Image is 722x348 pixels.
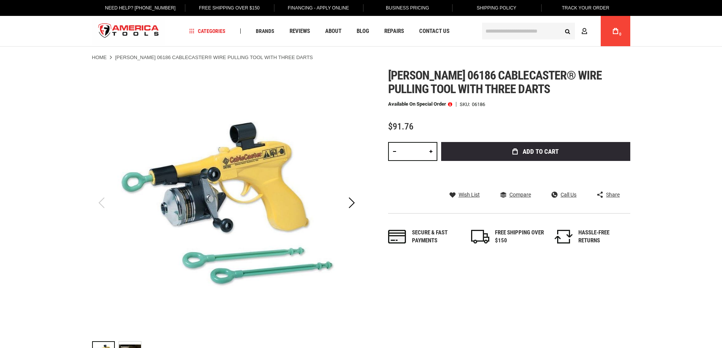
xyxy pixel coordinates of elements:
[357,28,369,34] span: Blog
[460,102,472,107] strong: SKU
[252,26,278,36] a: Brands
[459,192,480,197] span: Wish List
[523,148,559,155] span: Add to Cart
[342,69,361,337] div: Next
[578,229,628,245] div: HASSLE-FREE RETURNS
[419,28,449,34] span: Contact Us
[322,26,345,36] a: About
[92,17,166,45] img: America Tools
[189,28,226,34] span: Categories
[509,192,531,197] span: Compare
[384,28,404,34] span: Repairs
[561,192,576,197] span: Call Us
[477,5,517,11] span: Shipping Policy
[92,54,107,61] a: Home
[449,191,480,198] a: Wish List
[608,16,623,46] a: 0
[551,191,576,198] a: Call Us
[472,102,485,107] div: 06186
[388,101,452,107] p: Available on Special Order
[441,142,630,161] button: Add to Cart
[416,26,453,36] a: Contact Us
[388,121,413,132] span: $91.76
[471,230,489,243] img: shipping
[495,229,544,245] div: FREE SHIPPING OVER $150
[115,55,313,60] strong: [PERSON_NAME] 06186 CableCaster® Wire Pulling Tool with Three Darts
[286,26,313,36] a: Reviews
[92,69,361,337] img: GREENLEE 06186 CableCaster® Wire Pulling Tool with Three Darts
[500,191,531,198] a: Compare
[381,26,407,36] a: Repairs
[186,26,229,36] a: Categories
[554,230,573,243] img: returns
[388,68,602,96] span: [PERSON_NAME] 06186 cablecaster® wire pulling tool with three darts
[388,230,406,243] img: payments
[353,26,373,36] a: Blog
[606,192,620,197] span: Share
[619,32,622,36] span: 0
[92,17,166,45] a: store logo
[561,24,575,38] button: Search
[412,229,461,245] div: Secure & fast payments
[290,28,310,34] span: Reviews
[325,28,341,34] span: About
[256,28,274,34] span: Brands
